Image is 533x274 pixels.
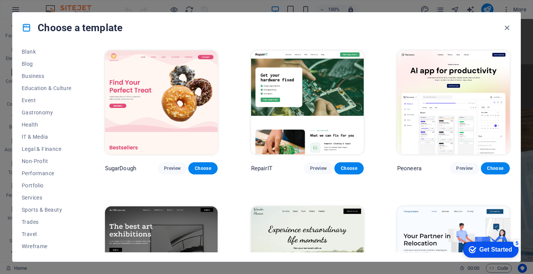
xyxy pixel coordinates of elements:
[334,162,363,174] button: Choose
[456,165,473,171] span: Preview
[22,158,72,164] span: Non-Profit
[22,134,72,140] span: IT & Media
[22,216,72,228] button: Trades
[487,165,504,171] span: Choose
[22,228,72,240] button: Travel
[22,22,123,34] h4: Choose a template
[22,195,72,201] span: Services
[158,162,187,174] button: Preview
[22,167,72,179] button: Performance
[22,119,72,131] button: Health
[6,4,62,20] div: Get Started 5 items remaining, 0% complete
[22,243,72,249] span: Wireframe
[22,170,72,176] span: Performance
[22,8,55,15] div: Get Started
[22,82,72,94] button: Education & Culture
[310,165,327,171] span: Preview
[340,165,357,171] span: Choose
[188,162,217,174] button: Choose
[22,146,72,152] span: Legal & Finance
[397,51,510,154] img: Peoneera
[22,182,72,188] span: Portfolio
[22,85,72,91] span: Education & Culture
[397,165,422,172] p: Peoneera
[304,162,333,174] button: Preview
[22,122,72,128] span: Health
[105,165,136,172] p: SugarDough
[450,162,479,174] button: Preview
[22,46,72,58] button: Blank
[22,192,72,204] button: Services
[22,219,72,225] span: Trades
[22,207,72,213] span: Sports & Beauty
[22,131,72,143] button: IT & Media
[251,51,364,154] img: RepairIT
[22,70,72,82] button: Business
[481,162,510,174] button: Choose
[22,106,72,119] button: Gastronomy
[22,204,72,216] button: Sports & Beauty
[22,155,72,167] button: Non-Profit
[22,179,72,192] button: Portfolio
[22,143,72,155] button: Legal & Finance
[22,231,72,237] span: Travel
[251,165,272,172] p: RepairIT
[22,109,72,116] span: Gastronomy
[22,58,72,70] button: Blog
[194,165,211,171] span: Choose
[22,97,72,103] span: Event
[105,51,218,154] img: SugarDough
[22,73,72,79] span: Business
[22,94,72,106] button: Event
[22,49,72,55] span: Blank
[56,2,64,9] div: 5
[164,165,181,171] span: Preview
[22,240,72,252] button: Wireframe
[22,61,72,67] span: Blog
